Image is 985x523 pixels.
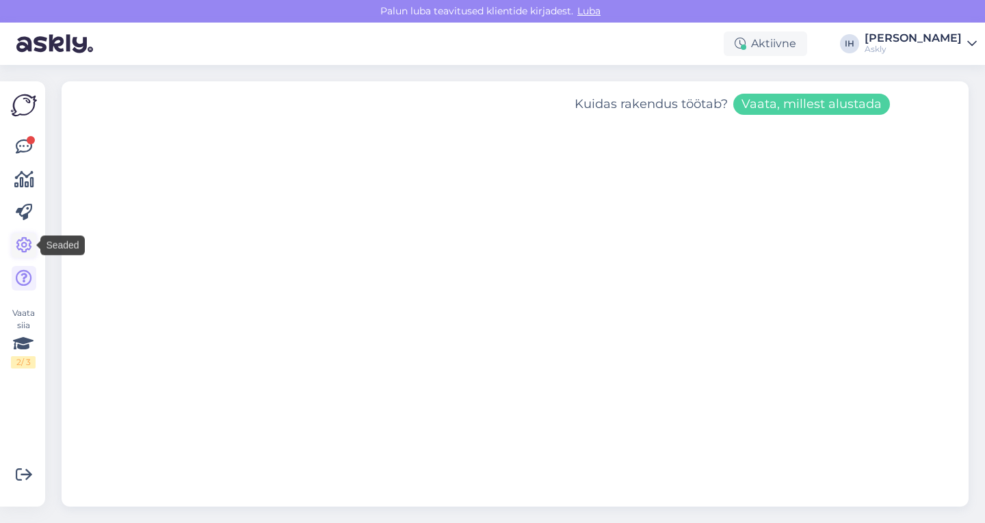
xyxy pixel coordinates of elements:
iframe: Askly Tutorials [62,127,969,507]
div: Kuidas rakendus töötab? [575,94,890,115]
div: Askly [865,44,962,55]
div: [PERSON_NAME] [865,33,962,44]
div: Vaata siia [11,307,36,368]
div: IH [840,34,859,53]
div: 2 / 3 [11,356,36,368]
span: Luba [573,5,605,17]
button: Vaata, millest alustada [733,94,890,115]
div: Aktiivne [724,31,807,56]
a: [PERSON_NAME]Askly [865,33,977,55]
img: Askly Logo [11,92,37,118]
